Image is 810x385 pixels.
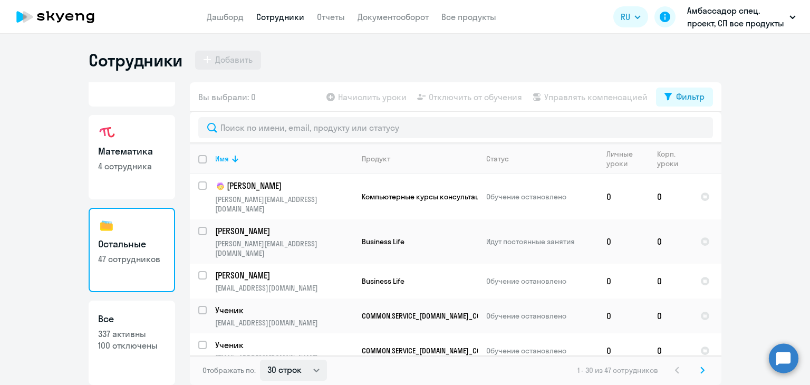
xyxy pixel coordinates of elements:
p: [PERSON_NAME][EMAIL_ADDRESS][DOMAIN_NAME] [215,195,353,214]
div: Корп. уроки [657,149,691,168]
span: Business Life [362,237,404,246]
span: Вы выбрали: 0 [198,91,256,103]
img: child [215,181,226,191]
a: Отчеты [317,12,345,22]
a: Все337 активны100 отключены [89,301,175,385]
td: 0 [649,299,692,333]
button: Амбассадор спец. проект, СП все продукты [682,4,801,30]
td: 0 [598,299,649,333]
p: Идут постоянные занятия [486,237,597,246]
input: Поиск по имени, email, продукту или статусу [198,117,713,138]
span: COMMON.SERVICE_[DOMAIN_NAME]_COURSE_KIDS_MATH [362,311,534,321]
span: Business Life [362,276,404,286]
a: [PERSON_NAME][EMAIL_ADDRESS][DOMAIN_NAME] [215,269,353,293]
div: Добавить [215,53,253,66]
a: Остальные47 сотрудников [89,208,175,292]
p: [PERSON_NAME] [215,269,353,281]
div: Статус [486,154,509,163]
span: 1 - 30 из 47 сотрудников [577,365,658,375]
p: Ученик [215,339,353,351]
p: 100 отключены [98,340,166,351]
span: RU [621,11,630,23]
a: Ученик[EMAIL_ADDRESS][DOMAIN_NAME] [215,339,353,362]
a: Дашборд [207,12,244,22]
a: Ученик[EMAIL_ADDRESS][DOMAIN_NAME] [215,304,353,328]
td: 0 [649,219,692,264]
p: [PERSON_NAME] [215,225,353,237]
img: math [98,124,115,141]
p: Обучение остановлено [486,192,597,201]
td: 0 [598,333,649,368]
span: Компьютерные курсы консультация [362,192,488,201]
div: Фильтр [676,90,705,103]
p: [PERSON_NAME][EMAIL_ADDRESS][DOMAIN_NAME] [215,239,353,258]
h3: Все [98,312,166,326]
p: 337 активны [98,328,166,340]
p: [EMAIL_ADDRESS][DOMAIN_NAME] [215,353,353,362]
p: [EMAIL_ADDRESS][DOMAIN_NAME] [215,318,353,328]
a: Математика4 сотрудника [89,115,175,199]
div: Продукт [362,154,390,163]
h3: Остальные [98,237,166,251]
td: 0 [598,219,649,264]
td: 0 [649,264,692,299]
td: 0 [649,174,692,219]
td: 0 [649,333,692,368]
div: Имя [215,154,353,163]
p: Обучение остановлено [486,346,597,355]
p: [PERSON_NAME] [215,180,353,192]
p: Обучение остановлено [486,276,597,286]
p: Ученик [215,304,353,316]
span: Отображать по: [202,365,256,375]
p: 47 сотрудников [98,253,166,265]
p: Обучение остановлено [486,311,597,321]
p: Амбассадор спец. проект, СП все продукты [687,4,785,30]
a: [PERSON_NAME][PERSON_NAME][EMAIL_ADDRESS][DOMAIN_NAME] [215,225,353,258]
button: Фильтр [656,88,713,107]
a: child[PERSON_NAME][PERSON_NAME][EMAIL_ADDRESS][DOMAIN_NAME] [215,180,353,214]
h1: Сотрудники [89,50,182,71]
td: 0 [598,174,649,219]
span: COMMON.SERVICE_[DOMAIN_NAME]_COURSE_KIDS_MATH [362,346,534,355]
a: Документооборот [358,12,429,22]
div: Имя [215,154,229,163]
p: 4 сотрудника [98,160,166,172]
h3: Математика [98,145,166,158]
div: Личные уроки [606,149,648,168]
a: Сотрудники [256,12,304,22]
button: Добавить [195,51,261,70]
td: 0 [598,264,649,299]
button: RU [613,6,648,27]
a: Все продукты [441,12,496,22]
p: [EMAIL_ADDRESS][DOMAIN_NAME] [215,283,353,293]
img: others [98,217,115,234]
